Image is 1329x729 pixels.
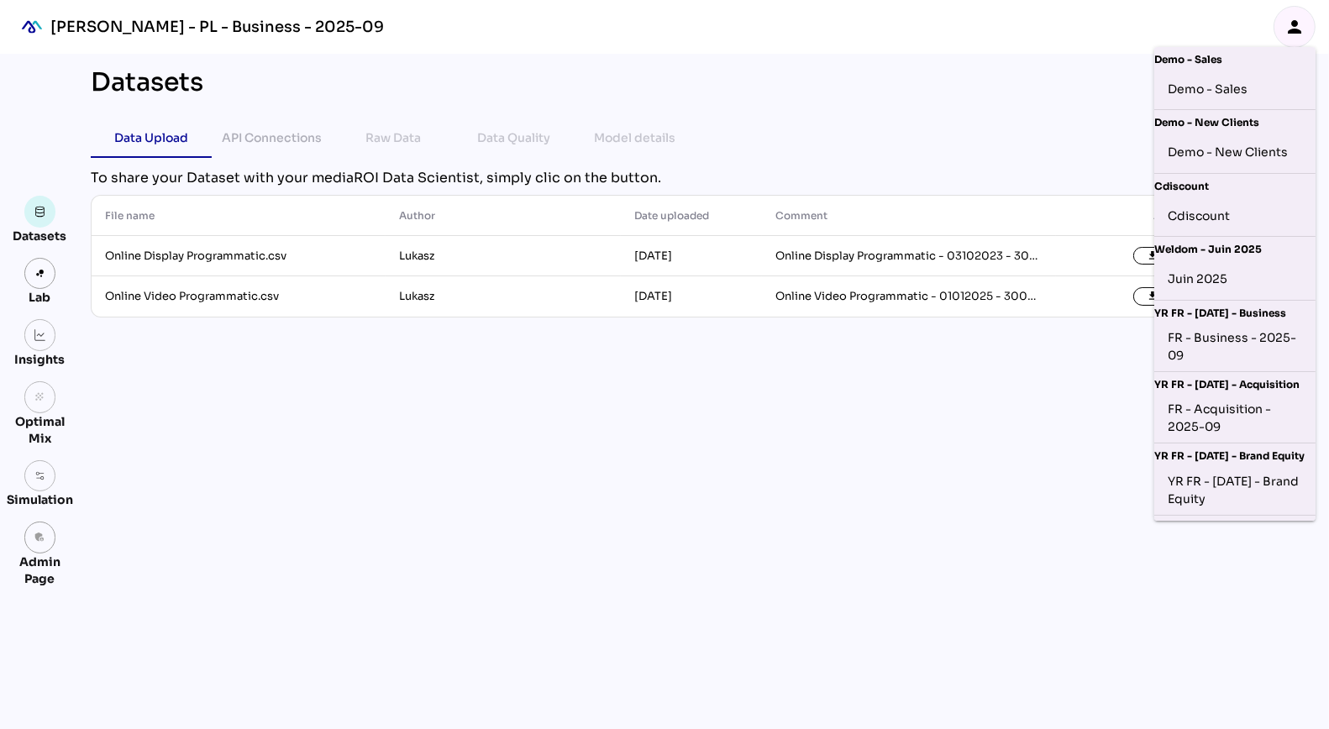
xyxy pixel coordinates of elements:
div: YR FR - [DATE] - Brand Equity [1168,473,1302,508]
div: Demo - New Clients [1168,139,1302,166]
td: Online Video Programmatic - 01012025 - 30092025 [762,276,1056,317]
td: Lukasz [386,276,621,317]
img: lab.svg [34,268,46,280]
div: Lab [22,289,59,306]
i: file_download [1147,250,1158,262]
div: Weldom - Juin 2025 [1154,237,1316,259]
div: Cdiscount [1154,174,1316,196]
i: grain [34,391,46,403]
img: graph.svg [34,329,46,341]
div: Juin 2025 [1168,266,1302,293]
div: API Connections [223,128,323,148]
td: Online Display Programmatic.csv [92,236,386,276]
div: Data Upload [114,128,188,148]
div: YR FR - [DATE] - Acquisition [1154,372,1316,394]
div: Datasets [13,228,67,244]
div: To share your Dataset with your mediaROI Data Scientist, simply clic on the button. [91,168,1292,188]
th: File name [92,196,386,236]
div: Datasets [91,67,203,97]
i: file_download [1147,291,1158,302]
div: Cdiscount [1168,202,1302,229]
div: Insights [15,351,66,368]
th: Date uploaded [621,196,762,236]
div: Model details [595,128,676,148]
td: Online Video Programmatic.csv [92,276,386,317]
div: Data Quality [478,128,551,148]
div: YR FR - [DATE] - Business [1154,301,1316,323]
div: FR - Business - 2025-09 [1168,329,1302,364]
div: Demo - Sales [1154,47,1316,69]
img: settings.svg [34,470,46,482]
th: Actions [1056,196,1291,236]
i: admin_panel_settings [34,532,46,543]
th: Comment [762,196,1056,236]
div: mediaROI [13,8,50,45]
img: data.svg [34,206,46,218]
td: [DATE] [621,276,762,317]
th: Author [386,196,621,236]
div: Demo - Sales [1168,76,1302,102]
div: Simulation [7,491,73,508]
td: Lukasz [386,236,621,276]
div: YR FR - [DATE] - Brand Equity [1154,443,1316,465]
i: person [1284,17,1305,37]
td: [DATE] [621,236,762,276]
div: FR - Acquisition - 2025-09 [1168,401,1302,436]
div: La Centrale - Mai 2025 [1154,516,1316,538]
td: Online Display Programmatic - 03102023 - 30092025 [762,236,1056,276]
div: Raw Data [365,128,421,148]
div: Admin Page [7,553,73,587]
div: [PERSON_NAME] - PL - Business - 2025-09 [50,17,384,37]
div: Demo - New Clients [1154,110,1316,132]
div: Optimal Mix [7,413,73,447]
